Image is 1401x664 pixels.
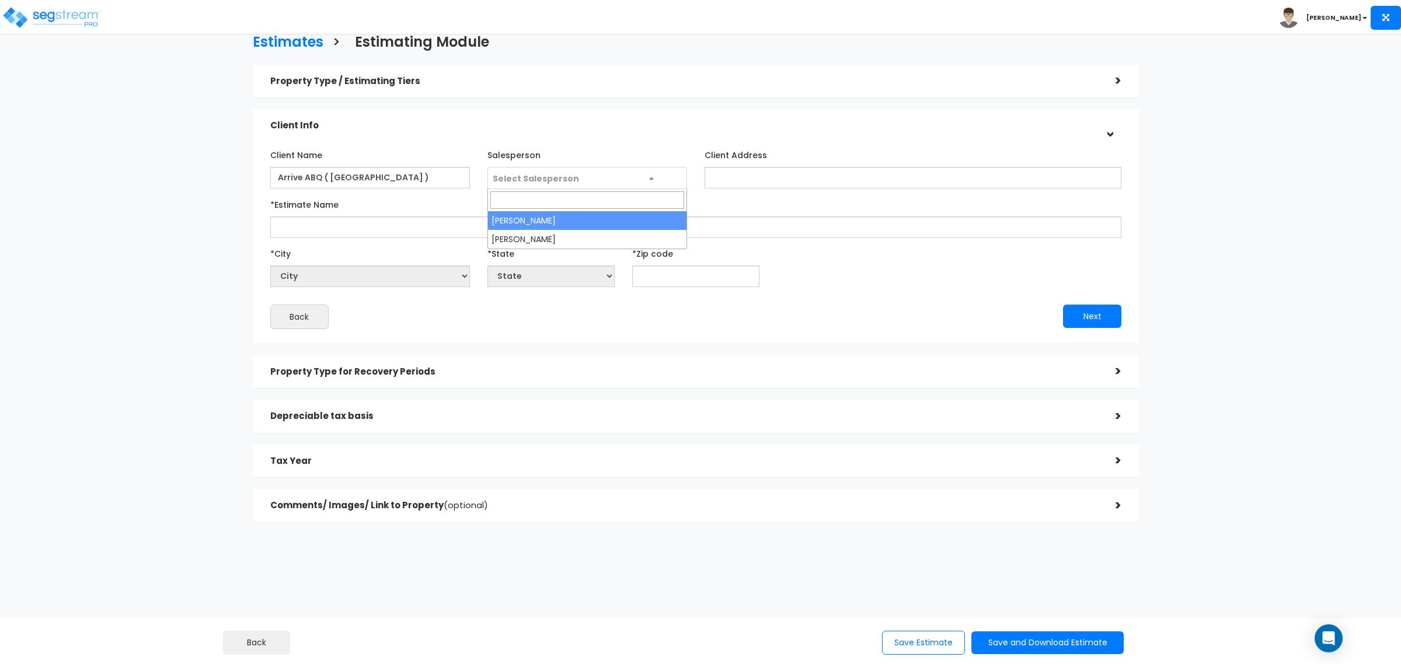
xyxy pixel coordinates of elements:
[270,367,1098,377] h5: Property Type for Recovery Periods
[253,34,323,53] h3: Estimates
[488,230,686,249] li: [PERSON_NAME]
[270,501,1098,511] h5: Comments/ Images/ Link to Property
[882,631,965,655] button: Save Estimate
[270,456,1098,466] h5: Tax Year
[1306,13,1361,22] b: [PERSON_NAME]
[488,211,686,230] li: [PERSON_NAME]
[1098,72,1121,90] div: >
[270,76,1098,86] h5: Property Type / Estimating Tiers
[493,173,579,184] span: Select Salesperson
[444,499,488,511] span: (optional)
[244,23,323,58] a: Estimates
[1315,624,1343,652] div: Open Intercom Messenger
[705,145,767,161] label: Client Address
[270,305,329,329] button: Back
[346,23,489,58] a: Estimating Module
[2,6,101,29] img: logo_pro_r.png
[1063,305,1121,328] button: Next
[270,145,322,161] label: Client Name
[487,244,514,260] label: *State
[223,631,290,655] a: Back
[1098,362,1121,380] div: >
[487,145,541,161] label: Salesperson
[1098,497,1121,515] div: >
[632,244,673,260] label: *Zip code
[355,34,489,53] h3: Estimating Module
[270,121,1098,131] h5: Client Info
[270,195,339,211] label: *Estimate Name
[270,244,291,260] label: *City
[270,411,1098,421] h5: Depreciable tax basis
[332,34,340,53] h3: >
[1278,8,1299,28] img: avatar.png
[971,631,1124,654] button: Save and Download Estimate
[1098,452,1121,470] div: >
[1101,114,1119,137] div: >
[1098,407,1121,425] div: >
